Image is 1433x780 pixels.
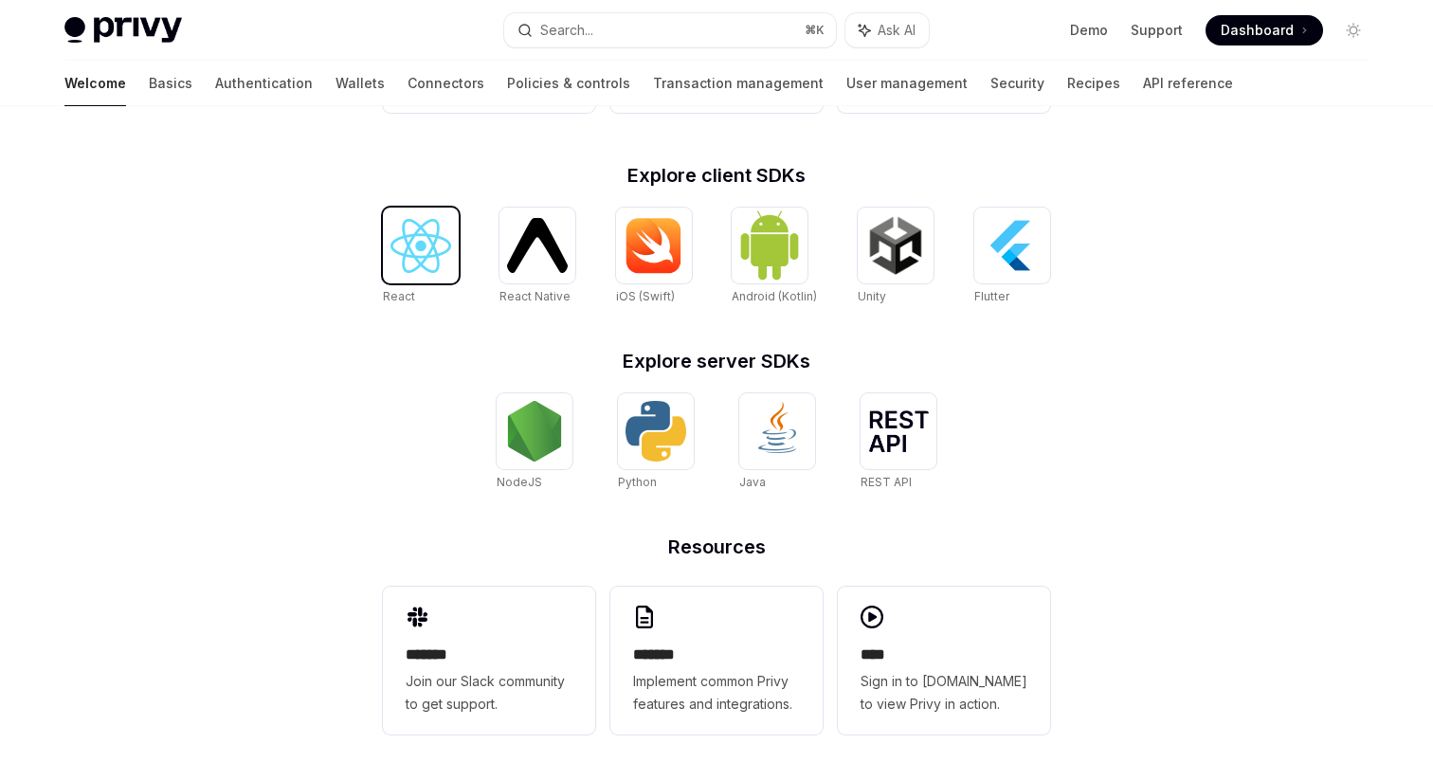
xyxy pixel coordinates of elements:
[383,587,595,735] a: **** **Join our Slack community to get support.
[868,410,929,452] img: REST API
[861,475,912,489] span: REST API
[383,352,1050,371] h2: Explore server SDKs
[408,61,484,106] a: Connectors
[974,208,1050,306] a: FlutterFlutter
[838,587,1050,735] a: ****Sign in to [DOMAIN_NAME] to view Privy in action.
[633,670,800,716] span: Implement common Privy features and integrations.
[739,209,800,281] img: Android (Kotlin)
[732,208,817,306] a: Android (Kotlin)Android (Kotlin)
[504,13,836,47] button: Search...⌘K
[974,289,1009,303] span: Flutter
[747,401,807,462] img: Java
[336,61,385,106] a: Wallets
[1131,21,1183,40] a: Support
[626,401,686,462] img: Python
[845,13,929,47] button: Ask AI
[64,61,126,106] a: Welcome
[406,670,572,716] span: Join our Slack community to get support.
[497,475,542,489] span: NodeJS
[618,475,657,489] span: Python
[653,61,824,106] a: Transaction management
[540,19,593,42] div: Search...
[383,537,1050,556] h2: Resources
[1338,15,1369,45] button: Toggle dark mode
[624,217,684,274] img: iOS (Swift)
[858,208,934,306] a: UnityUnity
[739,475,766,489] span: Java
[739,393,815,492] a: JavaJava
[383,289,415,303] span: React
[1143,61,1233,106] a: API reference
[805,23,825,38] span: ⌘ K
[499,208,575,306] a: React NativeReact Native
[846,61,968,106] a: User management
[215,61,313,106] a: Authentication
[1070,21,1108,40] a: Demo
[732,289,817,303] span: Android (Kotlin)
[383,166,1050,185] h2: Explore client SDKs
[64,17,182,44] img: light logo
[861,393,936,492] a: REST APIREST API
[383,208,459,306] a: ReactReact
[149,61,192,106] a: Basics
[990,61,1044,106] a: Security
[858,289,886,303] span: Unity
[1067,61,1120,106] a: Recipes
[499,289,571,303] span: React Native
[507,218,568,272] img: React Native
[878,21,916,40] span: Ask AI
[390,219,451,273] img: React
[982,215,1043,276] img: Flutter
[1221,21,1294,40] span: Dashboard
[497,393,572,492] a: NodeJSNodeJS
[1206,15,1323,45] a: Dashboard
[610,587,823,735] a: **** **Implement common Privy features and integrations.
[861,670,1027,716] span: Sign in to [DOMAIN_NAME] to view Privy in action.
[507,61,630,106] a: Policies & controls
[618,393,694,492] a: PythonPython
[865,215,926,276] img: Unity
[616,208,692,306] a: iOS (Swift)iOS (Swift)
[616,289,675,303] span: iOS (Swift)
[504,401,565,462] img: NodeJS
